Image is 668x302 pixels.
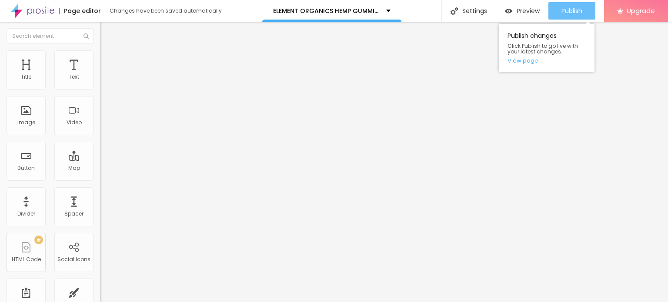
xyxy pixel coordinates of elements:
[12,256,41,262] div: HTML Code
[69,74,79,80] div: Text
[508,43,586,54] span: Click Publish to go live with your latest changes.
[68,165,80,171] div: Map
[110,8,222,13] div: Changes have been saved automatically
[561,7,582,14] span: Publish
[17,119,35,126] div: Image
[21,74,31,80] div: Title
[17,165,35,171] div: Button
[548,2,595,20] button: Publish
[496,2,548,20] button: Preview
[100,22,668,302] iframe: Editor
[451,7,458,15] img: Icone
[17,211,35,217] div: Divider
[64,211,83,217] div: Spacer
[83,33,89,39] img: Icone
[517,7,540,14] span: Preview
[627,7,655,14] span: Upgrade
[499,24,595,72] div: Publish changes
[57,256,90,262] div: Social Icons
[508,58,586,63] a: View page
[67,119,82,126] div: Video
[59,8,101,14] div: Page editor
[505,7,512,15] img: view-1.svg
[7,28,94,44] input: Search element
[273,8,380,14] p: ELEMENT ORGANICS HEMP GUMMIES™ [GEOGRAPHIC_DATA] PRICE REVIEWS FOR 2025!!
